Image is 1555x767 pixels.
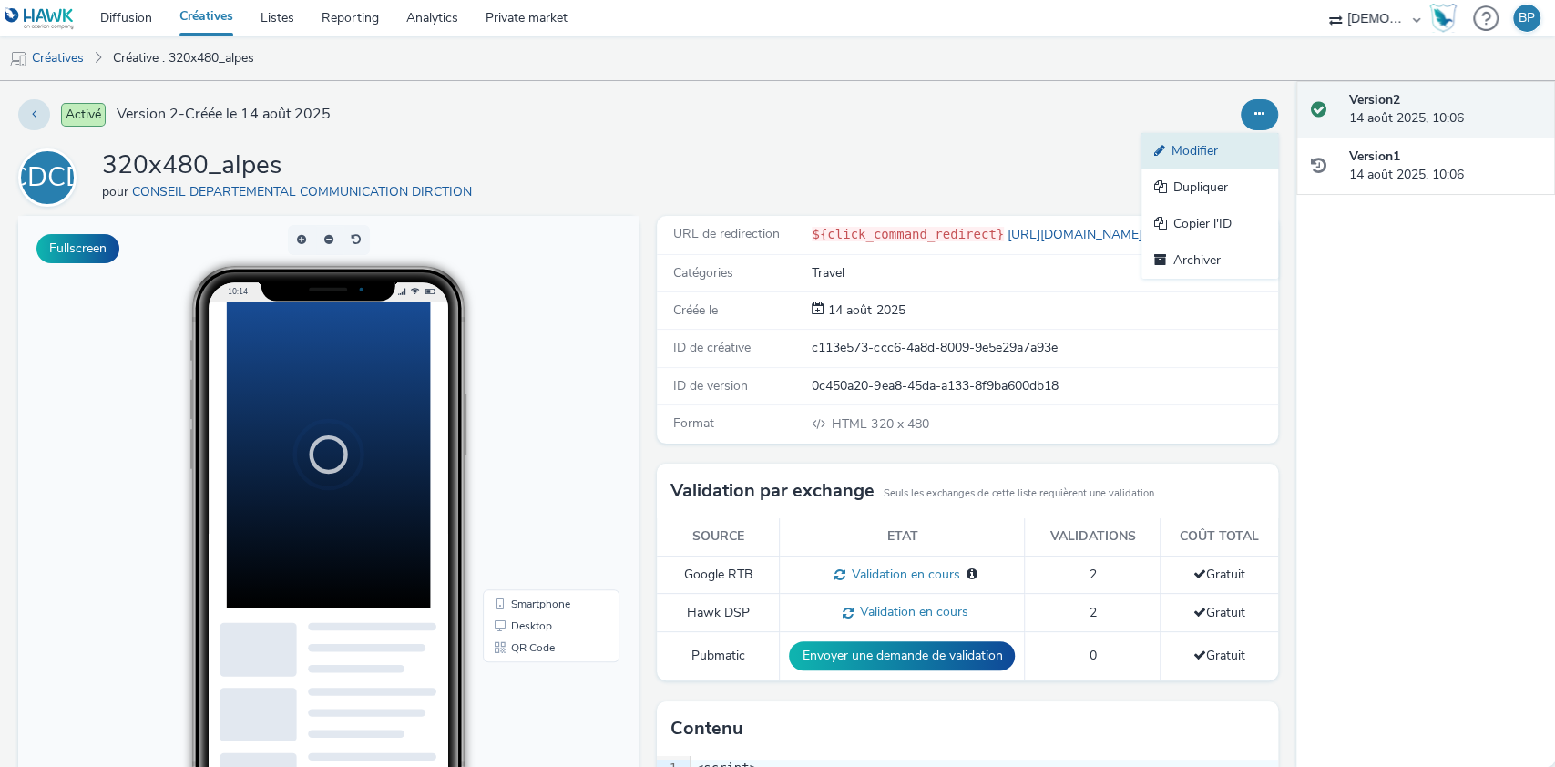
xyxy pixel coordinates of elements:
[1349,91,1540,128] div: 14 août 2025, 10:06
[673,414,714,432] span: Format
[468,399,598,421] li: Desktop
[1519,5,1535,32] div: BP
[673,377,748,394] span: ID de version
[117,104,331,125] span: Version 2 - Créée le 14 août 2025
[844,566,959,583] span: Validation en cours
[18,169,84,186] a: CDCD
[493,383,552,394] span: Smartphone
[468,421,598,443] li: QR Code
[1025,518,1161,556] th: Validations
[36,234,119,263] button: Fullscreen
[830,415,928,433] span: 320 x 480
[104,36,263,80] a: Créative : 320x480_alpes
[657,632,780,680] td: Pubmatic
[9,152,86,203] div: CDCD
[5,7,75,30] img: undefined Logo
[657,556,780,594] td: Google RTB
[1141,206,1278,242] a: Copier l'ID
[1349,91,1400,108] strong: Version 2
[812,377,1275,395] div: 0c450a20-9ea8-45da-a133-8f9ba600db18
[132,183,479,200] a: CONSEIL DEPARTEMENTAL COMMUNICATION DIRCTION
[832,415,871,433] span: HTML
[789,641,1015,670] button: Envoyer une demande de validation
[1089,647,1096,664] span: 0
[1429,4,1457,33] img: Hawk Academy
[854,603,968,620] span: Validation en cours
[102,183,132,200] span: pour
[1161,518,1278,556] th: Coût total
[102,148,479,183] h1: 320x480_alpes
[673,302,718,319] span: Créée le
[670,715,743,742] h3: Contenu
[1004,226,1252,243] a: [URL][DOMAIN_NAME][PERSON_NAME]
[812,264,1275,282] div: Travel
[673,264,733,281] span: Catégories
[673,225,780,242] span: URL de redirection
[824,302,905,319] span: 14 août 2025
[493,426,537,437] span: QR Code
[1193,647,1245,664] span: Gratuit
[812,227,1004,241] code: ${click_command_redirect}
[1349,148,1400,165] strong: Version 1
[1349,148,1540,185] div: 14 août 2025, 10:06
[1089,604,1096,621] span: 2
[1141,169,1278,206] a: Dupliquer
[673,339,751,356] span: ID de créative
[1089,566,1096,583] span: 2
[657,518,780,556] th: Source
[9,50,27,68] img: mobile
[1193,604,1245,621] span: Gratuit
[1141,133,1278,169] a: Modifier
[812,339,1275,357] div: c113e573-ccc6-4a8d-8009-9e5e29a7a93e
[884,486,1154,501] small: Seuls les exchanges de cette liste requièrent une validation
[493,404,534,415] span: Desktop
[1429,4,1464,33] a: Hawk Academy
[824,302,905,320] div: Création 14 août 2025, 10:06
[780,518,1025,556] th: Etat
[657,594,780,632] td: Hawk DSP
[1193,566,1245,583] span: Gratuit
[210,70,230,80] span: 10:14
[61,103,106,127] span: Activé
[1141,242,1278,279] a: Archiver
[87,160,204,277] img: loaderRing.svg
[670,477,875,505] h3: Validation par exchange
[468,377,598,399] li: Smartphone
